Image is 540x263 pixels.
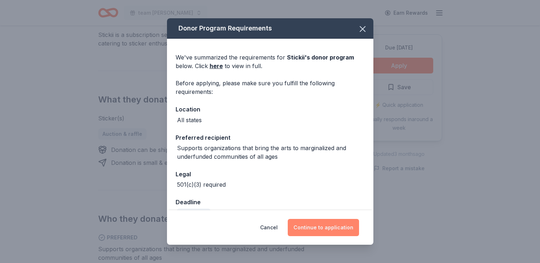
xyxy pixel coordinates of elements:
[167,18,373,39] div: Donor Program Requirements
[177,209,210,219] div: Due [DATE]
[288,219,359,236] button: Continue to application
[176,79,365,96] div: Before applying, please make sure you fulfill the following requirements:
[177,144,365,161] div: Supports organizations that bring the arts to marginalized and underfunded communities of all ages
[176,105,365,114] div: Location
[176,169,365,179] div: Legal
[210,62,223,70] a: here
[176,197,365,207] div: Deadline
[177,180,226,189] div: 501(c)(3) required
[176,133,365,142] div: Preferred recipient
[176,53,365,70] div: We've summarized the requirements for below. Click to view in full.
[287,54,354,61] span: Stickii 's donor program
[260,219,278,236] button: Cancel
[177,116,202,124] div: All states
